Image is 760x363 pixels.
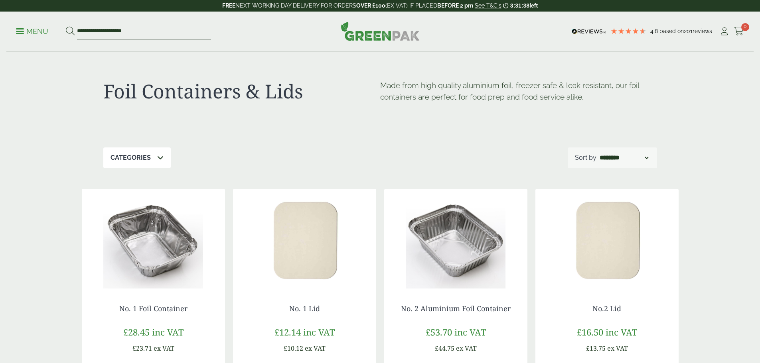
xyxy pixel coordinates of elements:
[734,26,744,37] a: 0
[274,326,301,338] span: £12.14
[103,80,380,103] h1: Foil Containers & Lids
[572,29,606,34] img: REVIEWS.io
[529,2,538,9] span: left
[154,344,174,353] span: ex VAT
[659,28,684,34] span: Based on
[610,27,646,35] div: 4.79 Stars
[684,28,693,34] span: 201
[575,153,596,163] p: Sort by
[437,2,473,9] strong: BEFORE 2 pm
[598,153,650,163] select: Shop order
[305,344,326,353] span: ex VAT
[111,153,151,163] p: Categories
[535,189,679,288] img: 0810POLY-High
[475,2,501,9] a: See T&C's
[132,344,152,353] span: £23.71
[510,2,529,9] span: 3:31:38
[356,2,385,9] strong: OVER £100
[384,189,527,288] img: NO 2
[577,326,603,338] span: £16.50
[719,27,729,35] i: My Account
[456,344,477,353] span: ex VAT
[401,304,511,313] a: No. 2 Aluminium Foil Container
[734,27,744,35] i: Cart
[341,22,420,41] img: GreenPak Supplies
[233,189,376,288] img: 0810POLY-High
[454,326,486,338] span: inc VAT
[16,27,48,35] a: Menu
[222,2,235,9] strong: FREE
[606,326,637,338] span: inc VAT
[152,326,184,338] span: inc VAT
[693,28,712,34] span: reviews
[426,326,452,338] span: £53.70
[741,23,749,31] span: 0
[592,304,621,313] a: No.2 Lid
[586,344,606,353] span: £13.75
[123,326,150,338] span: £28.45
[650,28,659,34] span: 4.8
[607,344,628,353] span: ex VAT
[380,80,657,103] p: Made from high quality aluminium foil, freezer safe & leak resistant, our foil containers are per...
[284,344,303,353] span: £10.12
[289,304,320,313] a: No. 1 Lid
[82,189,225,288] img: No.1 Foil Container
[16,27,48,36] p: Menu
[119,304,188,313] a: No. 1 Foil Container
[303,326,335,338] span: inc VAT
[435,344,454,353] span: £44.75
